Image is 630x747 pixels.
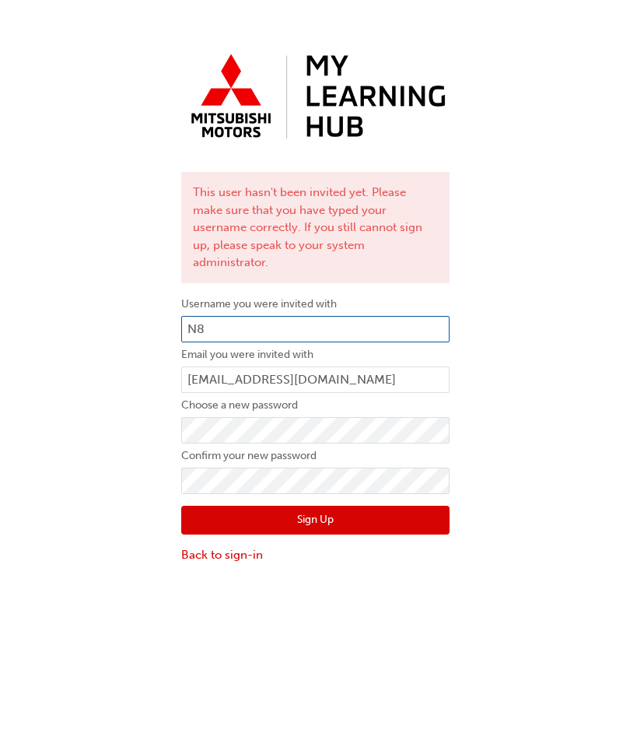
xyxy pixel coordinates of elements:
[181,172,450,283] div: This user hasn't been invited yet. Please make sure that you have typed your username correctly. ...
[181,295,450,314] label: Username you were invited with
[181,345,450,364] label: Email you were invited with
[181,47,450,149] img: mmal
[181,546,450,564] a: Back to sign-in
[181,396,450,415] label: Choose a new password
[181,506,450,535] button: Sign Up
[181,316,450,342] input: Username
[181,447,450,465] label: Confirm your new password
